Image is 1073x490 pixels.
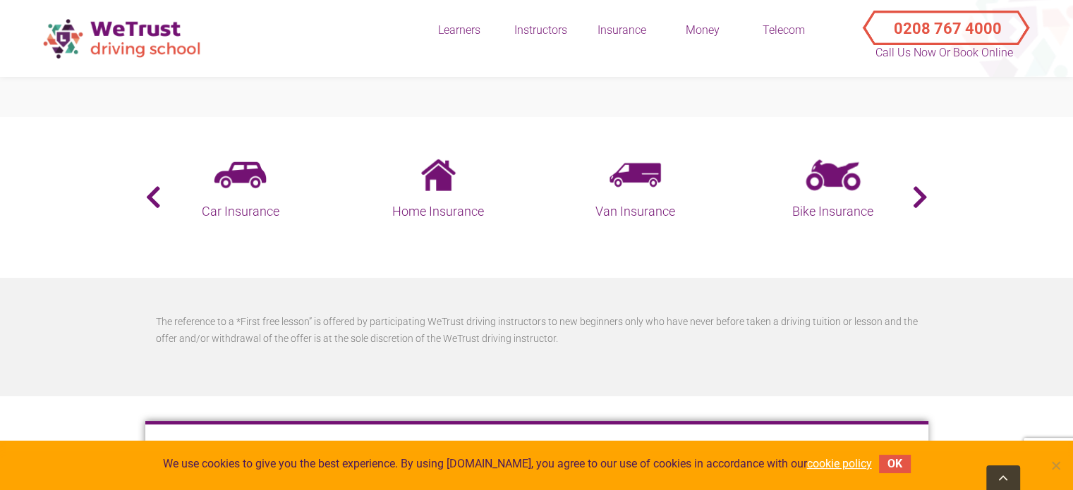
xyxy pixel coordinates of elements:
h5: Home Insurance [343,202,533,221]
a: Call Us Now or Book Online 0208 767 4000 [851,7,1038,35]
div: Telecom [748,23,819,38]
img: wetrust-ds-logo.png [35,11,212,66]
h5: Van Insurance [540,202,731,221]
img: home-insurance.png [419,159,457,191]
div: Insurance [586,23,657,38]
p: Call Us Now or Book Online [874,44,1015,61]
img: car-insurance.png [214,159,267,191]
h5: Bike Insurance [738,202,928,221]
a: cookie policy [807,457,872,470]
button: Call Us Now or Book Online [868,7,1020,35]
button: OK [879,455,911,473]
img: van-insurance.png [610,159,661,191]
div: Instructors [505,23,576,38]
a: Van Insurance [540,159,731,221]
img: bike-insureance-1.png [806,159,861,191]
a: Car Insurance [145,159,336,221]
div: Money [667,23,738,38]
span: We use cookies to give you the best experience. By using [DOMAIN_NAME], you agree to our use of c... [163,456,872,472]
div: Learners [424,23,495,38]
h5: Car Insurance [145,202,336,221]
a: Bike Insurance [738,159,928,221]
a: Home Insurance [343,159,533,221]
span: No [1048,458,1062,472]
p: The reference to a *First free lesson” is offered by participating WeTrust driving instructors to... [156,313,918,347]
